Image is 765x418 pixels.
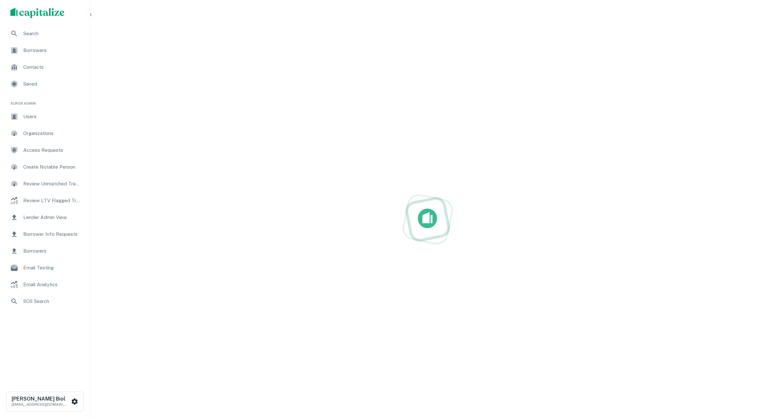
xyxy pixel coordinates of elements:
[5,59,85,75] a: Contacts
[23,47,81,54] span: Borrowers
[5,226,85,242] a: Borrower Info Requests
[5,43,85,58] a: Borrowers
[5,126,85,141] a: Organizations
[23,180,81,188] span: Review Unmatched Transactions
[5,142,85,158] a: Access Requests
[23,214,81,221] span: Lender Admin View
[12,396,70,402] h6: [PERSON_NAME] Biol
[5,176,85,192] a: Review Unmatched Transactions
[23,113,81,120] span: Users
[5,26,85,41] a: Search
[5,260,85,276] a: Email Testing
[733,366,765,397] iframe: Chat Widget
[5,243,85,259] a: Borrowers
[23,247,81,255] span: Borrowers
[23,281,81,288] span: Email Analytics
[23,30,81,37] span: Search
[5,109,85,124] a: Users
[23,130,81,137] span: Organizations
[23,197,81,204] span: Review LTV Flagged Transactions
[23,63,81,71] span: Contacts
[23,230,81,238] span: Borrower Info Requests
[23,298,81,305] span: SOS Search
[5,210,85,225] a: Lender Admin View
[5,294,85,309] a: SOS Search
[23,163,81,171] span: Create Notable Person
[23,264,81,272] span: Email Testing
[23,80,81,88] span: Saved
[12,402,70,407] p: [EMAIL_ADDRESS][DOMAIN_NAME]
[5,93,85,109] li: Super Admin
[5,159,85,175] a: Create Notable Person
[10,8,65,18] img: capitalize-logo.png
[5,76,85,92] a: Saved
[5,193,85,208] a: Review LTV Flagged Transactions
[5,277,85,292] a: Email Analytics
[23,146,81,154] span: Access Requests
[6,392,84,412] button: [PERSON_NAME] Biol[EMAIL_ADDRESS][DOMAIN_NAME]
